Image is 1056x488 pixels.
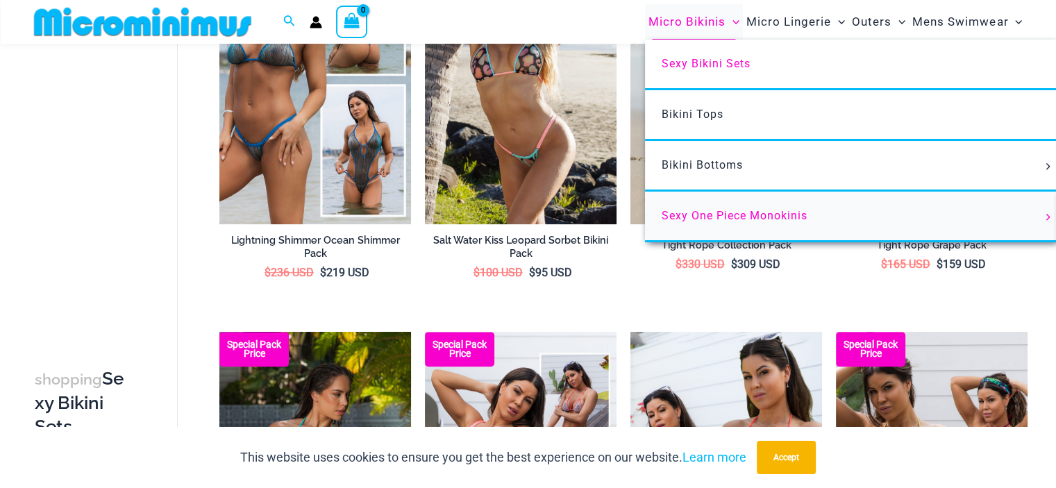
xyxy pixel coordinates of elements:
[848,4,909,40] a: OutersMenu ToggleMenu Toggle
[836,239,1028,257] a: Tight Rope Grape Pack
[662,108,723,121] span: Bikini Tops
[1008,4,1022,40] span: Menu Toggle
[731,258,780,271] bdi: 309 USD
[28,6,257,37] img: MM SHOP LOGO FLAT
[630,239,822,252] h2: Tight Rope Collection Pack
[937,258,943,271] span: $
[35,47,160,324] iframe: TrustedSite Certified
[852,4,891,40] span: Outers
[881,258,930,271] bdi: 165 USD
[283,13,296,31] a: Search icon link
[1040,163,1055,170] span: Menu Toggle
[726,4,739,40] span: Menu Toggle
[676,258,682,271] span: $
[219,234,411,260] h2: Lightning Shimmer Ocean Shimmer Pack
[473,266,480,279] span: $
[310,16,322,28] a: Account icon link
[881,258,887,271] span: $
[473,266,523,279] bdi: 100 USD
[1040,214,1055,221] span: Menu Toggle
[891,4,905,40] span: Menu Toggle
[320,266,326,279] span: $
[682,450,746,464] a: Learn more
[757,441,816,474] button: Accept
[912,4,1008,40] span: Mens Swimwear
[240,447,746,468] p: This website uses cookies to ensure you get the best experience on our website.
[425,340,494,358] b: Special Pack Price
[676,258,725,271] bdi: 330 USD
[219,340,289,358] b: Special Pack Price
[731,258,737,271] span: $
[937,258,986,271] bdi: 159 USD
[35,367,128,438] h3: Sexy Bikini Sets
[836,239,1028,252] h2: Tight Rope Grape Pack
[662,158,743,171] span: Bikini Bottoms
[662,209,807,222] span: Sexy One Piece Monokinis
[219,234,411,265] a: Lightning Shimmer Ocean Shimmer Pack
[645,4,743,40] a: Micro BikinisMenu ToggleMenu Toggle
[743,4,848,40] a: Micro LingerieMenu ToggleMenu Toggle
[425,234,617,260] h2: Salt Water Kiss Leopard Sorbet Bikini Pack
[35,371,102,388] span: shopping
[265,266,271,279] span: $
[746,4,831,40] span: Micro Lingerie
[836,340,905,358] b: Special Pack Price
[909,4,1025,40] a: Mens SwimwearMenu ToggleMenu Toggle
[529,266,535,279] span: $
[662,57,751,70] span: Sexy Bikini Sets
[643,2,1028,42] nav: Site Navigation
[529,266,572,279] bdi: 95 USD
[336,6,368,37] a: View Shopping Cart, empty
[630,239,822,257] a: Tight Rope Collection Pack
[265,266,314,279] bdi: 236 USD
[831,4,845,40] span: Menu Toggle
[648,4,726,40] span: Micro Bikinis
[320,266,369,279] bdi: 219 USD
[425,234,617,265] a: Salt Water Kiss Leopard Sorbet Bikini Pack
